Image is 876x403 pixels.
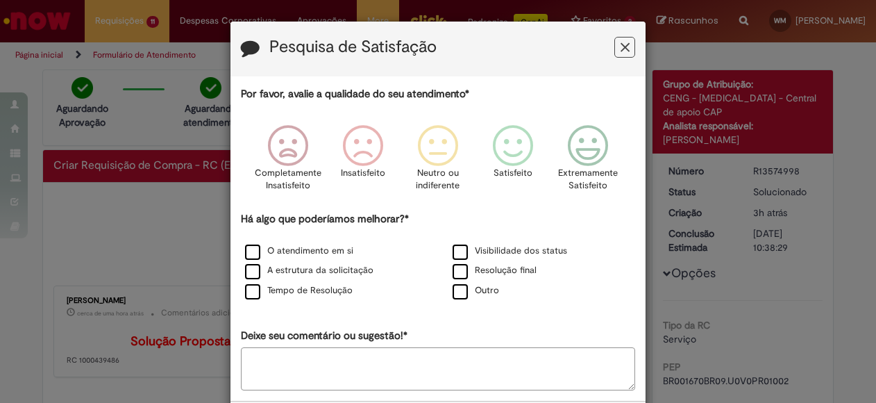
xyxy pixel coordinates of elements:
label: Deixe seu comentário ou sugestão!* [241,329,407,343]
div: Satisfeito [478,115,548,210]
label: Tempo de Resolução [245,284,353,297]
p: Neutro ou indiferente [413,167,463,192]
p: Completamente Insatisfeito [255,167,321,192]
p: Extremamente Satisfeito [558,167,618,192]
p: Satisfeito [494,167,532,180]
div: Há algo que poderíamos melhorar?* [241,212,635,302]
label: Visibilidade dos status [453,245,567,258]
div: Neutro ou indiferente [403,115,473,210]
label: A estrutura da solicitação [245,264,373,277]
p: Insatisfeito [341,167,385,180]
label: Pesquisa de Satisfação [269,38,437,56]
div: Completamente Insatisfeito [252,115,323,210]
label: Outro [453,284,499,297]
label: Resolução final [453,264,537,277]
label: O atendimento em si [245,245,353,258]
div: Insatisfeito [328,115,398,210]
label: Por favor, avalie a qualidade do seu atendimento* [241,87,469,101]
div: Extremamente Satisfeito [553,115,623,210]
